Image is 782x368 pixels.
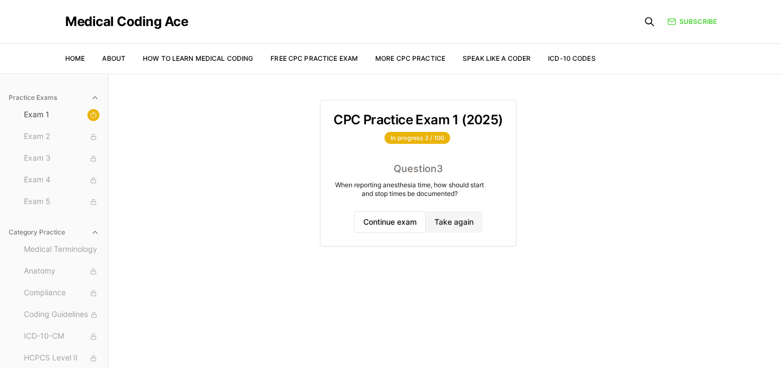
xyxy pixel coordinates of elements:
button: Medical Terminology [20,241,104,258]
div: Question 3 [333,161,502,176]
button: Exam 1 [20,106,104,124]
button: Exam 5 [20,193,104,211]
a: More CPC Practice [375,54,445,62]
a: Speak Like a Coder [463,54,531,62]
button: HCPCS Level II [20,350,104,367]
span: Compliance [24,287,99,299]
a: How to Learn Medical Coding [143,54,253,62]
button: Coding Guidelines [20,306,104,323]
span: Coding Guidelines [24,309,99,321]
button: Exam 4 [20,172,104,189]
button: Continue exam [354,211,426,233]
span: Exam 1 [24,109,99,121]
span: Anatomy [24,265,99,277]
button: Category Practice [4,224,104,241]
button: Practice Exams [4,89,104,106]
button: ICD-10-CM [20,328,104,345]
button: Exam 2 [20,128,104,145]
span: Medical Terminology [24,244,99,256]
div: When reporting anesthesia time, how should start and stop times be documented? [333,181,485,198]
button: Anatomy [20,263,104,280]
div: In progress 3 / 100 [384,132,450,144]
span: HCPCS Level II [24,352,99,364]
span: Exam 4 [24,174,99,186]
span: Exam 5 [24,196,99,208]
span: Exam 2 [24,131,99,143]
a: Medical Coding Ace [65,15,188,28]
a: Home [65,54,85,62]
span: ICD-10-CM [24,331,99,342]
a: Subscribe [667,17,717,27]
a: About [102,54,125,62]
span: Exam 3 [24,153,99,164]
a: ICD-10 Codes [548,54,595,62]
a: Free CPC Practice Exam [270,54,358,62]
h3: CPC Practice Exam 1 (2025) [333,113,502,126]
button: Compliance [20,284,104,302]
button: Exam 3 [20,150,104,167]
button: Take again [426,211,482,233]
